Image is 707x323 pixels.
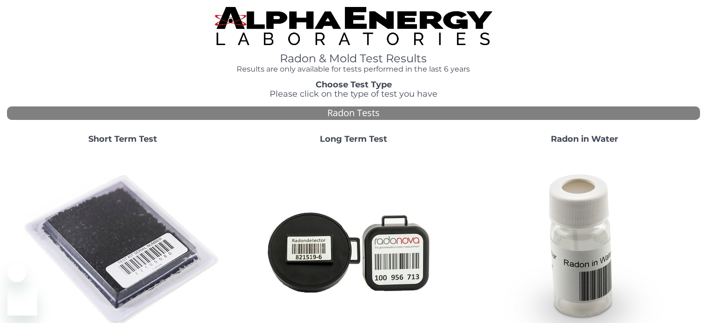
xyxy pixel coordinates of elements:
[88,134,157,144] strong: Short Term Test
[316,79,392,90] strong: Choose Test Type
[7,264,26,282] iframe: Close message
[215,65,492,73] h4: Results are only available for tests performed in the last 6 years
[7,286,37,316] iframe: Button to launch messaging window
[7,106,700,120] div: Radon Tests
[270,89,437,99] span: Please click on the type of test you have
[551,134,618,144] strong: Radon in Water
[215,53,492,65] h1: Radon & Mold Test Results
[320,134,387,144] strong: Long Term Test
[215,7,492,45] img: TightCrop.jpg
